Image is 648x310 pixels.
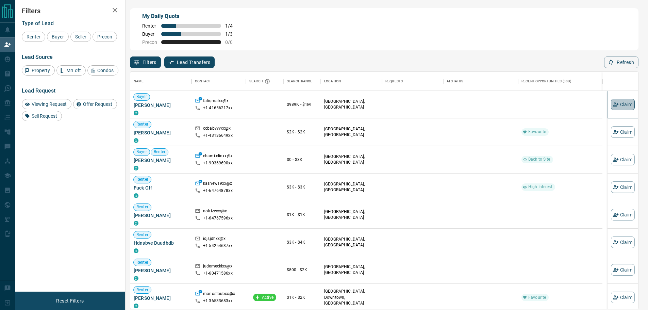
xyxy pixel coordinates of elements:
div: condos.ca [134,304,138,308]
p: $989K - $1M [287,101,317,108]
span: Buyer [134,94,150,100]
span: Lead Request [22,87,55,94]
div: Offer Request [73,99,117,109]
h2: Filters [22,7,118,15]
button: Claim [611,126,635,138]
p: $2K - $2K [287,129,317,135]
button: Claim [611,99,635,110]
span: Seller [73,34,89,39]
div: Requests [385,72,403,91]
p: +1- 64767596xx [203,215,233,221]
div: condos.ca [134,138,138,143]
span: High Interest [526,184,555,190]
button: Claim [611,292,635,303]
div: Location [321,72,382,91]
div: Precon [93,32,117,42]
div: Buyer [47,32,69,42]
button: Claim [611,236,635,248]
div: Contact [192,72,246,91]
p: +1- 90369690xx [203,160,233,166]
p: judemecklxx@x [203,263,232,271]
div: Viewing Request [22,99,71,109]
span: Hdnsbve Duudbdb [134,240,188,246]
p: $3K - $3K [287,184,317,190]
span: Renter [142,23,157,29]
span: Favourite [526,295,549,300]
p: +1- 54254637xx [203,243,233,249]
p: My Daily Quota [142,12,240,20]
span: [PERSON_NAME] [134,129,188,136]
button: Claim [611,154,635,165]
p: chami.clinxx@x [203,153,233,160]
p: notrizwxx@x [203,208,227,215]
span: Precon [142,39,157,45]
span: Renter [134,287,151,293]
div: condos.ca [134,221,138,226]
div: AI Status [447,72,463,91]
p: faliqmalxx@x [203,98,229,105]
p: $3K - $4K [287,239,317,245]
button: Claim [611,209,635,221]
p: [GEOGRAPHIC_DATA], [GEOGRAPHIC_DATA] [324,181,379,193]
p: [GEOGRAPHIC_DATA], [GEOGRAPHIC_DATA] [324,209,379,221]
div: Sell Request [22,111,62,121]
span: [PERSON_NAME] [134,295,188,301]
p: [GEOGRAPHIC_DATA], [GEOGRAPHIC_DATA] [324,154,379,165]
span: [PERSON_NAME] [134,157,188,164]
span: Renter [134,232,151,238]
p: +1- 41656217xx [203,105,233,111]
div: Contact [195,72,211,91]
span: Renter [134,260,151,265]
div: AI Status [443,72,518,91]
div: Recent Opportunities (30d) [518,72,602,91]
p: mariostaubxx@x [203,291,235,298]
span: Buyer [134,149,150,155]
div: Recent Opportunities (30d) [521,72,571,91]
span: Back to Site [526,157,553,162]
p: [GEOGRAPHIC_DATA], Downtown, [GEOGRAPHIC_DATA] [324,289,379,306]
span: Buyer [142,31,157,37]
p: [GEOGRAPHIC_DATA], [GEOGRAPHIC_DATA] [324,126,379,138]
span: Offer Request [81,101,115,107]
p: ccbabyyyxx@x [203,126,231,133]
span: [PERSON_NAME] [134,102,188,109]
span: Active [259,295,276,300]
span: 1 / 4 [225,23,240,29]
span: Renter [134,204,151,210]
span: Condos [95,68,116,73]
span: Favourite [526,129,549,135]
span: [PERSON_NAME] [134,267,188,274]
button: Reset Filters [52,295,88,307]
span: Sell Request [29,113,60,119]
span: [PERSON_NAME] [134,212,188,219]
div: condos.ca [134,111,138,115]
span: Fuck Off [134,184,188,191]
button: Claim [611,181,635,193]
p: [GEOGRAPHIC_DATA], [GEOGRAPHIC_DATA] [324,236,379,248]
div: condos.ca [134,166,138,170]
div: condos.ca [134,248,138,253]
span: Buyer [49,34,66,39]
p: $0 - $3K [287,157,317,163]
button: Filters [130,56,161,68]
p: [GEOGRAPHIC_DATA], [GEOGRAPHIC_DATA] [324,264,379,276]
div: Name [130,72,192,91]
p: idjsjdhxx@x [203,236,226,243]
p: [GEOGRAPHIC_DATA], [GEOGRAPHIC_DATA] [324,99,379,110]
p: +1- 64764878xx [203,188,233,194]
div: Search [249,72,272,91]
div: Renter [22,32,45,42]
span: Viewing Request [29,101,69,107]
button: Lead Transfers [164,56,215,68]
div: Location [324,72,341,91]
p: +1- 43136649xx [203,133,233,138]
span: 0 / 0 [225,39,240,45]
span: Renter [134,121,151,127]
span: Lead Source [22,54,53,60]
span: Precon [95,34,115,39]
div: Name [134,72,144,91]
div: Seller [70,32,91,42]
p: kashew19xx@x [203,181,232,188]
p: $800 - $2K [287,267,317,273]
p: $1K - $2K [287,294,317,300]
